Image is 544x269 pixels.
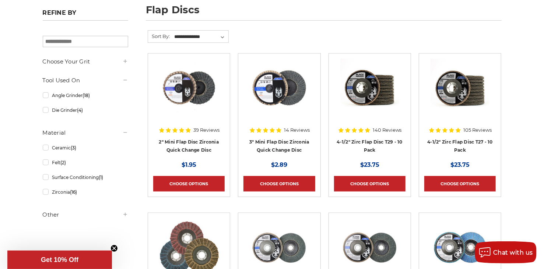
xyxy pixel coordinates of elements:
a: Die Grinder [43,104,128,117]
a: 4.5" Black Hawk Zirconia Flap Disc 10 Pack [334,59,406,130]
div: Get 10% OffClose teaser [7,251,112,269]
a: Ceramic [43,141,128,154]
span: 105 Reviews [463,128,492,132]
span: $23.75 [450,161,470,168]
span: Chat with us [493,249,533,256]
span: $2.89 [271,161,287,168]
a: 2" Mini Flap Disc Zirconia Quick Change Disc [159,139,219,153]
span: 140 Reviews [373,128,402,132]
h5: Refine by [43,9,128,21]
h5: Tool Used On [43,76,128,85]
h1: flap discs [146,5,502,21]
span: 39 Reviews [193,128,220,132]
h5: Choose Your Grit [43,57,128,66]
a: 4-1/2" Zirc Flap Disc T29 - 10 Pack [337,139,403,153]
a: Black Hawk 4-1/2" x 7/8" Flap Disc Type 27 - 10 Pack [424,59,496,130]
a: Choose Options [153,176,225,192]
a: Choose Options [243,176,315,192]
a: Choose Options [424,176,496,192]
a: 3" Mini Flap Disc Zirconia Quick Change Disc [249,139,309,153]
a: BHA 3" Quick Change 60 Grit Flap Disc for Fine Grinding and Finishing [243,59,315,130]
a: Surface Conditioning [43,171,128,184]
span: Get 10% Off [41,256,78,263]
h5: Other [43,210,128,219]
img: Black Hawk 4-1/2" x 7/8" Flap Disc Type 27 - 10 Pack [431,59,489,118]
span: (18) [83,93,90,98]
img: BHA 3" Quick Change 60 Grit Flap Disc for Fine Grinding and Finishing [250,59,309,118]
h5: Material [43,128,128,137]
a: Black Hawk Abrasives 2-inch Zirconia Flap Disc with 60 Grit Zirconia for Smooth Finishing [153,59,225,130]
span: (2) [60,160,66,165]
span: (1) [99,175,103,180]
a: Choose Options [334,176,406,192]
span: $1.95 [182,161,196,168]
a: Felt [43,156,128,169]
button: Chat with us [475,241,537,263]
span: (4) [77,107,83,113]
span: $23.75 [360,161,379,168]
a: 4-1/2" Zirc Flap Disc T27 - 10 Pack [427,139,493,153]
span: (3) [71,145,76,151]
img: Black Hawk Abrasives 2-inch Zirconia Flap Disc with 60 Grit Zirconia for Smooth Finishing [159,59,218,118]
span: (16) [70,189,77,195]
label: Sort By: [148,31,170,42]
a: Zirconia [43,186,128,199]
button: Close teaser [110,245,118,252]
span: 14 Reviews [284,128,310,132]
select: Sort By: [173,31,228,42]
img: 4.5" Black Hawk Zirconia Flap Disc 10 Pack [340,59,399,118]
a: Angle Grinder [43,89,128,102]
